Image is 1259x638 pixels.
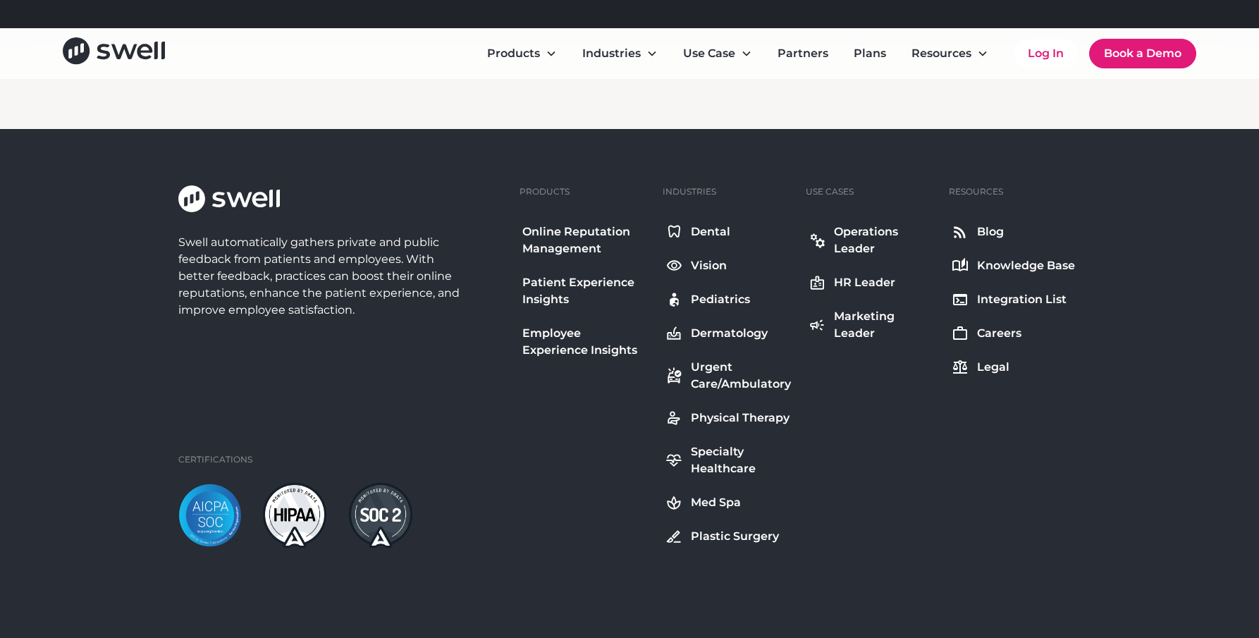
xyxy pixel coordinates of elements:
[691,223,730,240] div: Dental
[487,45,540,62] div: Products
[806,271,938,294] a: HR Leader
[520,322,651,362] a: Employee Experience Insights
[977,257,1075,274] div: Knowledge Base
[582,45,641,62] div: Industries
[806,305,938,345] a: Marketing Leader
[900,39,1000,68] div: Resources
[63,37,165,69] a: home
[691,528,779,545] div: Plastic Surgery
[178,234,466,319] div: Swell automatically gathers private and public feedback from patients and employees. With better ...
[663,221,794,243] a: Dental
[571,39,669,68] div: Industries
[911,45,971,62] div: Resources
[834,223,935,257] div: Operations Leader
[691,410,790,427] div: Physical Therapy
[520,185,570,198] div: Products
[949,322,1078,345] a: Careers
[178,453,252,466] div: Certifications
[263,483,326,548] img: hipaa-light.png
[949,288,1078,311] a: Integration List
[949,185,1003,198] div: Resources
[520,221,651,260] a: Online Reputation Management
[663,288,794,311] a: Pediatrics
[834,308,935,342] div: Marketing Leader
[949,221,1078,243] a: Blog
[949,356,1078,379] a: Legal
[522,223,649,257] div: Online Reputation Management
[663,407,794,429] a: Physical Therapy
[691,494,741,511] div: Med Spa
[663,254,794,277] a: Vision
[663,322,794,345] a: Dermatology
[842,39,897,68] a: Plans
[806,185,854,198] div: Use Cases
[1089,39,1196,68] a: Book a Demo
[691,443,792,477] div: Specialty Healthcare
[349,483,412,548] img: soc2-dark.png
[1014,39,1078,68] a: Log In
[834,274,895,291] div: HR Leader
[663,441,794,480] a: Specialty Healthcare
[672,39,763,68] div: Use Case
[691,359,792,393] div: Urgent Care/Ambulatory
[977,223,1004,240] div: Blog
[663,491,794,514] a: Med Spa
[663,185,716,198] div: Industries
[520,271,651,311] a: Patient Experience Insights
[977,325,1021,342] div: Careers
[977,359,1009,376] div: Legal
[691,257,727,274] div: Vision
[806,221,938,260] a: Operations Leader
[522,274,649,308] div: Patient Experience Insights
[766,39,840,68] a: Partners
[691,291,750,308] div: Pediatrics
[977,291,1067,308] div: Integration List
[683,45,735,62] div: Use Case
[522,325,649,359] div: Employee Experience Insights
[691,325,768,342] div: Dermatology
[476,39,568,68] div: Products
[949,254,1078,277] a: Knowledge Base
[663,356,794,395] a: Urgent Care/Ambulatory
[663,525,794,548] a: Plastic Surgery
